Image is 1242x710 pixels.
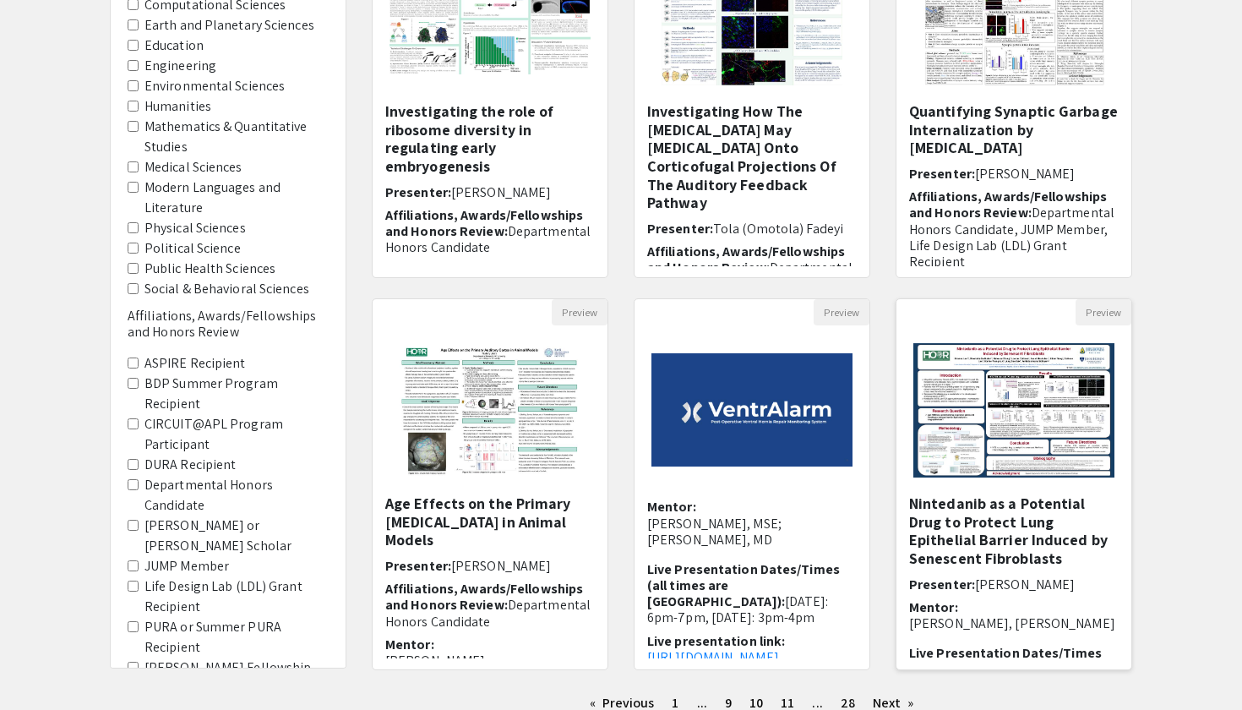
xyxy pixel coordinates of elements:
span: Departmental Honors Candidate [385,596,591,630]
label: Humanities [144,96,211,117]
span: Live Presentation Dates/Times (all times are [GEOGRAPHIC_DATA]): [909,644,1102,694]
label: Social & Behavioral Sciences [144,279,309,299]
span: Live presentation link: [647,632,785,650]
div: Open Presentation <p>Nintedanib as a Potential Drug to Protect Lung Epithelial Barrier Induced by... [896,298,1132,670]
button: Preview [814,299,869,325]
h5: Investigating How The [MEDICAL_DATA] May [MEDICAL_DATA] Onto Corticofugal Projections Of The Audi... [647,102,857,212]
span: [PERSON_NAME] [975,576,1075,593]
h6: Presenter: [647,221,857,237]
label: Physical Sciences [144,218,246,238]
button: Preview [552,299,607,325]
span: Departmental Honors Candidate [385,222,591,256]
span: Mentor: [909,598,958,616]
iframe: Chat [13,634,72,697]
p: [PERSON_NAME], [PERSON_NAME] [909,615,1119,631]
span: Affiliations, Awards/Fellowships and Honors Review: [647,243,845,276]
label: DURA Recipient [144,455,236,475]
h6: Presenter: [385,558,595,574]
h5: Age Effects on the Primary [MEDICAL_DATA] in Animal Models [385,494,595,549]
button: Preview [1076,299,1131,325]
label: Engineering [144,56,216,76]
h6: Affiliations, Awards/Fellowships and Honors Review [128,308,329,340]
div: Open Presentation <p><span style="background-color: transparent; color: rgb(0, 0, 0);">Age Effect... [372,298,608,670]
label: Departmental Honors Candidate [144,475,329,516]
a: [URL][DOMAIN_NAME][SECURITY_DATA] [647,648,779,682]
span: Departmental Honors Candidate, JUMP Member, Life Design Lab (LDL) Grant Recipient [909,204,1114,270]
label: ASPIRE Recipient [144,353,246,374]
label: Public Health Sciences [144,259,275,279]
p: [PERSON_NAME] [385,653,595,669]
div: Open Presentation <p><span style="background-color: transparent; color: rgb(0, 0, 0);">VentrAlarm... [634,298,870,670]
span: Mentor: [385,636,434,653]
label: Medical Sciences [144,157,242,177]
h6: Presenter: [909,166,1119,182]
label: [PERSON_NAME] Fellowship Recipient [144,658,329,698]
label: BDP Summer Program Recipient [144,374,329,414]
label: Modern Languages and Literature [144,177,329,218]
h6: Presenter: [385,184,595,200]
span: Affiliations, Awards/Fellowships and Honors Review: [385,580,583,614]
label: Mathematics & Quantitative Studies [144,117,329,157]
img: <p><span style="background-color: transparent; color: rgb(0, 0, 0);">Age Effects on the Primary A... [383,325,596,494]
span: Tola (Omotola) Fadeyi [713,220,843,238]
h5: Investigating the role of ribosome diversity in regulating early embryogenesis [385,102,595,175]
label: [PERSON_NAME] or [PERSON_NAME] Scholar [144,516,329,556]
img: <p><span style="background-color: transparent; color: rgb(0, 0, 0);">VentrAlarm: A Novel System f... [635,336,869,483]
label: Earth and Planetary Sciences [144,15,314,35]
label: CIRCUIT@APL Program Participant [144,414,329,455]
span: Mentor: [385,261,434,279]
span: Mentor: [647,498,696,516]
label: Environmental Sciences [144,76,285,96]
label: Life Design Lab (LDL) Grant Recipient [144,576,329,617]
h6: Presenter: [909,576,1119,593]
span: [PERSON_NAME] [451,183,551,201]
span: Affiliations, Awards/Fellowships and Honors Review: [385,206,583,240]
h5: Quantifying Synaptic Garbage Internalization by [MEDICAL_DATA] [909,102,1119,157]
label: Education [144,35,204,56]
label: JUMP Member [144,556,229,576]
span: [PERSON_NAME] [451,557,551,575]
h5: Nintedanib as a Potential Drug to Protect Lung Epithelial Barrier Induced by Senescent Fibroblasts [909,494,1119,567]
label: Political Science [144,238,241,259]
p: [PERSON_NAME], MSE; [PERSON_NAME], MD [647,516,857,548]
span: [PERSON_NAME] [975,165,1075,183]
span: [DATE]: 6pm-7pm, [DATE]: 3pm-4pm [647,593,829,626]
img: <p>Nintedanib as a Potential Drug to Protect Lung Epithelial Barrier Induced by Senescent Fibrobl... [896,326,1131,494]
span: Affiliations, Awards/Fellowships and Honors Review: [909,188,1107,221]
label: PURA or Summer PURA Recipient [144,617,329,658]
span: Live Presentation Dates/Times (all times are [GEOGRAPHIC_DATA]): [647,560,840,610]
